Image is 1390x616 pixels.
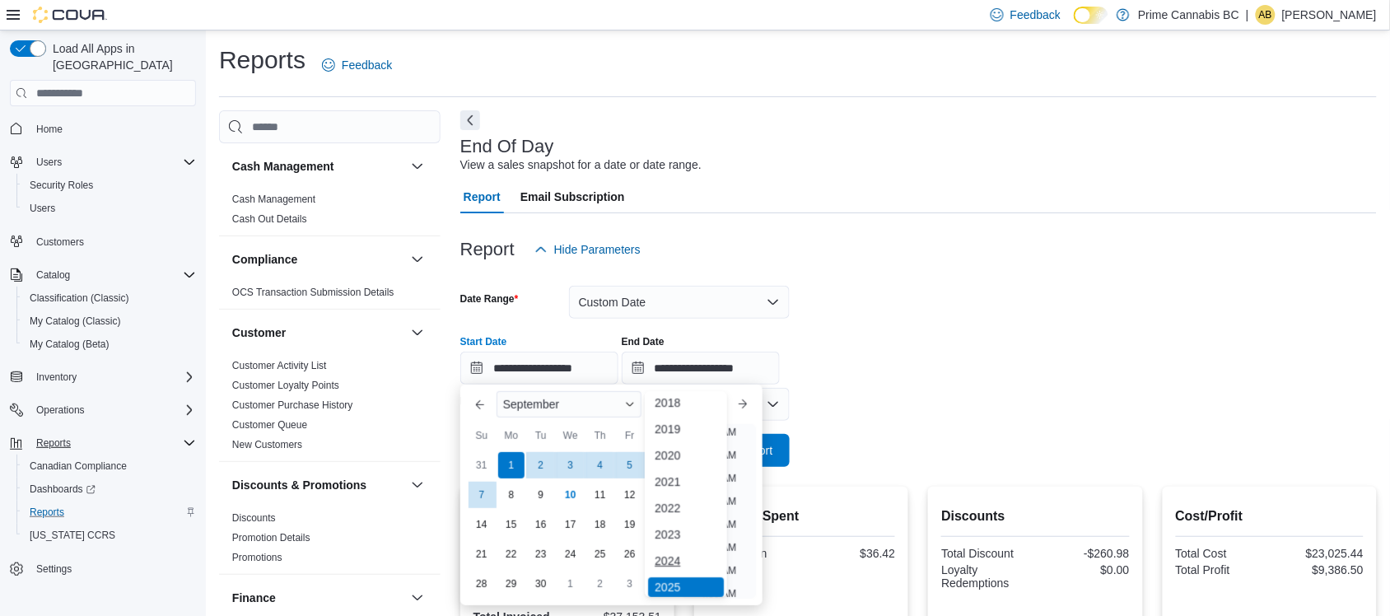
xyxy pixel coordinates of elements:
div: day-1 [557,571,584,597]
button: Next [460,110,480,130]
button: Reports [30,433,77,453]
div: day-3 [617,571,643,597]
span: Discounts [232,511,276,525]
div: day-21 [469,541,495,567]
a: Customer Activity List [232,360,327,371]
div: day-31 [469,452,495,478]
button: Users [16,197,203,220]
span: My Catalog (Beta) [23,334,196,354]
button: Next month [730,391,756,418]
span: Customer Loyalty Points [232,379,339,392]
span: Cash Out Details [232,212,307,226]
button: Discounts & Promotions [232,477,404,493]
label: Start Date [460,335,507,348]
span: Load All Apps in [GEOGRAPHIC_DATA] [46,40,196,73]
a: Cash Management [232,194,315,205]
span: Users [36,156,62,169]
span: Settings [30,558,196,579]
h1: Reports [219,44,306,77]
button: Security Roles [16,174,203,197]
button: Catalog [30,265,77,285]
div: day-15 [498,511,525,538]
a: Feedback [315,49,399,82]
button: Operations [3,399,203,422]
div: Loyalty Redemptions [941,563,1032,590]
div: 2020 [648,446,724,465]
div: day-8 [498,482,525,508]
a: Discounts [232,512,276,524]
div: day-3 [557,452,584,478]
div: day-14 [469,511,495,538]
span: Reports [30,506,64,519]
div: $23,025.44 [1273,547,1364,560]
div: 2018 [648,393,724,413]
div: day-10 [557,482,584,508]
button: Canadian Compliance [16,455,203,478]
span: Users [30,202,55,215]
button: Home [3,116,203,140]
button: Inventory [3,366,203,389]
a: My Catalog (Beta) [23,334,116,354]
span: Customers [30,231,196,252]
div: Abigail Bekesza [1256,5,1276,25]
h2: Average Spent [707,506,895,526]
span: Operations [36,404,85,417]
a: Security Roles [23,175,100,195]
div: Su [469,422,495,449]
span: New Customers [232,438,302,451]
button: Reports [16,501,203,524]
a: Customer Queue [232,419,307,431]
div: Th [587,422,613,449]
button: Customers [3,230,203,254]
div: -$260.98 [1039,547,1130,560]
button: Customer [232,324,404,341]
h3: Compliance [232,251,297,268]
div: Total Cost [1176,547,1266,560]
span: Security Roles [23,175,196,195]
button: Users [30,152,68,172]
div: Total Discount [941,547,1032,560]
span: Report [464,180,501,213]
span: Security Roles [30,179,93,192]
span: Users [30,152,196,172]
div: View a sales snapshot for a date or date range. [460,156,702,174]
button: Classification (Classic) [16,287,203,310]
a: Promotions [232,552,282,563]
span: Reports [30,433,196,453]
button: Hide Parameters [528,233,647,266]
div: day-12 [617,482,643,508]
button: Compliance [408,250,427,269]
span: Dark Mode [1074,24,1075,25]
div: 2023 [648,525,724,544]
label: Date Range [460,292,519,306]
input: Press the down key to open a popover containing a calendar. [622,352,780,385]
a: Promotion Details [232,532,310,544]
div: September, 2025 [467,450,674,599]
p: Prime Cannabis BC [1138,5,1239,25]
div: day-7 [469,482,495,508]
div: day-28 [469,571,495,597]
a: Users [23,198,62,218]
div: day-24 [557,541,584,567]
button: Inventory [30,367,83,387]
p: [PERSON_NAME] [1282,5,1377,25]
span: Promotions [232,551,282,564]
a: Settings [30,559,78,579]
span: Customer Activity List [232,359,327,372]
span: My Catalog (Classic) [23,311,196,331]
div: 2025 [648,577,724,597]
span: Operations [30,400,196,420]
div: 2022 [648,498,724,518]
div: day-5 [617,452,643,478]
a: Dashboards [23,479,102,499]
div: $0.00 [1039,563,1130,576]
label: End Date [622,335,665,348]
h3: Cash Management [232,158,334,175]
span: Users [23,198,196,218]
div: day-18 [587,511,613,538]
div: day-17 [557,511,584,538]
div: Mo [498,422,525,449]
h3: Finance [232,590,276,606]
div: Compliance [219,282,441,309]
div: Customer [219,356,441,461]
